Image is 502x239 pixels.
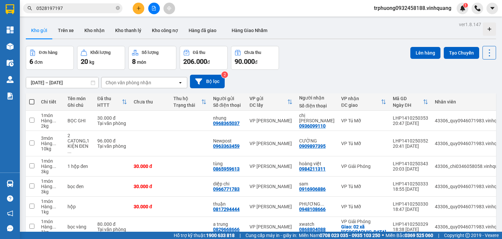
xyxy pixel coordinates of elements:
[97,115,127,121] div: 30.000 đ
[183,22,222,38] button: Hàng đã giao
[250,164,293,169] div: VP [PERSON_NAME]
[299,103,335,108] div: Số điện thoại
[97,121,127,126] div: Tại văn phòng
[464,3,467,8] span: 1
[68,184,91,189] div: bọc đen
[41,141,61,146] div: Hàng thông thường
[386,232,433,239] span: Miền Bắc
[459,21,481,28] div: ver 1.8.147
[41,204,61,209] div: Hàng thông thường
[393,166,428,172] div: 20:03 [DATE]
[221,71,228,78] sup: 2
[41,99,61,104] div: Chi tiết
[213,102,243,108] div: Số điện thoại
[68,102,91,108] div: Ghi chú
[116,6,120,10] span: close-circle
[299,123,326,129] div: 0936099110
[79,22,110,38] button: Kho nhận
[213,166,240,172] div: 0865959613
[393,102,423,108] div: Ngày ĐH
[7,195,13,202] span: question-circle
[250,141,293,146] div: VP [PERSON_NAME]
[68,204,91,209] div: hộp
[250,96,287,101] div: VP gửi
[213,121,240,126] div: 0968365037
[393,138,428,143] div: LHP1410250352
[213,186,240,192] div: 0966771783
[460,5,466,11] img: icon-new-feature
[250,118,293,123] div: VP [PERSON_NAME]
[190,75,225,88] button: Bộ lọc
[147,22,183,38] button: Kho công nợ
[41,164,61,169] div: Hàng thông thường
[142,50,159,55] div: Số lượng
[134,164,167,169] div: 30.000 đ
[393,201,428,207] div: LHP1410250330
[97,102,122,108] div: HTTT
[41,123,61,129] div: 2 kg
[36,5,114,12] input: Tìm tên, số ĐT hoặc mã đơn
[97,138,127,143] div: 96.000 đ
[438,232,439,239] span: |
[299,181,335,186] div: sam
[41,199,61,204] div: 1 món
[173,96,201,101] div: Thu hộ
[52,204,56,209] span: ...
[97,227,127,232] div: Tại văn phòng
[410,47,440,59] button: Lên hàng
[299,232,380,239] span: Miền Nam
[231,46,279,70] button: Chưa thu90.000đ
[26,22,53,38] button: Kho gửi
[393,115,428,121] div: LHP1410250353
[213,115,243,121] div: nhung
[116,5,120,12] span: close-circle
[7,225,13,231] span: message
[41,169,61,174] div: 3 kg
[77,46,125,70] button: Khối lượng20kg
[341,96,381,101] div: VP nhận
[52,164,56,169] span: ...
[341,164,386,169] div: VP Giải Phóng
[193,50,205,55] div: Đã thu
[299,95,335,100] div: Người nhận
[393,207,428,212] div: 18:47 [DATE]
[213,221,243,227] div: a trung
[178,80,183,85] svg: open
[94,93,130,111] th: Toggle SortBy
[320,201,324,207] span: ...
[136,6,141,11] span: plus
[299,161,335,166] div: hoàng việt
[393,121,428,126] div: 20:47 [DATE]
[97,143,127,149] div: Tại văn phòng
[7,76,14,83] img: warehouse-icon
[486,3,498,14] button: caret-down
[7,210,13,217] span: notification
[52,141,56,146] span: ...
[170,93,210,111] th: Toggle SortBy
[41,229,61,235] div: 1 kg
[52,118,56,123] span: ...
[369,4,457,12] span: trphuong0932458188.vinhquang
[341,224,386,235] div: Giao: 02 xã đàn đống đa
[27,6,32,11] span: search
[341,102,381,108] div: ĐC giao
[341,204,386,209] div: VP Tú Mỡ
[89,60,94,65] span: kg
[341,219,386,224] div: VP Giải Phóng
[299,186,326,192] div: 0916906886
[465,233,470,238] span: copyright
[52,184,56,189] span: ...
[174,232,235,239] span: Hỗ trợ kỹ thuật:
[97,221,127,227] div: 80.000 đ
[7,43,14,50] img: warehouse-icon
[393,227,428,232] div: 18:38 [DATE]
[90,50,111,55] div: Khối lượng
[26,77,98,88] input: Select a date range.
[250,102,287,108] div: ĐC lấy
[152,6,156,11] span: file-add
[148,3,160,14] button: file-add
[7,93,14,100] img: solution-icon
[53,22,79,38] button: Trên xe
[246,93,296,111] th: Toggle SortBy
[41,219,61,224] div: 1 món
